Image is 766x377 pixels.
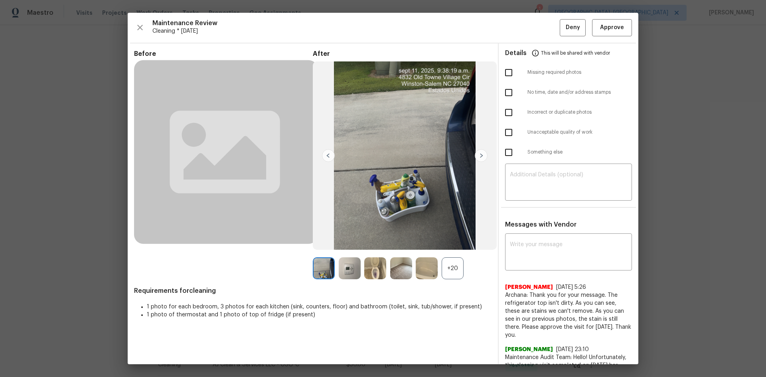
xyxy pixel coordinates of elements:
[527,69,632,76] span: Missing required photos
[147,311,492,319] li: 1 photo of thermostat and 1 photo of top of fridge (if present)
[134,50,313,58] span: Before
[499,63,638,83] div: Missing required photos
[152,27,560,35] span: Cleaning * [DATE]
[505,221,576,228] span: Messages with Vendor
[152,19,560,27] span: Maintenance Review
[475,149,488,162] img: right-chevron-button-url
[566,23,580,33] span: Deny
[592,19,632,36] button: Approve
[600,23,624,33] span: Approve
[505,291,632,339] span: Archana: Thank you for your message. The refrigerator top isn't dirty. As you can see, these are ...
[541,43,610,63] span: This will be shared with vendor
[505,283,553,291] span: [PERSON_NAME]
[499,83,638,103] div: No time, date and/or address stamps
[527,129,632,136] span: Unacceptable quality of work
[556,347,589,352] span: [DATE] 23:10
[499,122,638,142] div: Unacceptable quality of work
[499,142,638,162] div: Something else
[499,103,638,122] div: Incorrect or duplicate photos
[134,287,492,295] span: Requirements for cleaning
[560,19,586,36] button: Deny
[147,303,492,311] li: 1 photo for each bedroom, 3 photos for each kitchen (sink, counters, floor) and bathroom (toilet,...
[505,43,527,63] span: Details
[556,284,586,290] span: [DATE] 5:26
[322,149,335,162] img: left-chevron-button-url
[505,345,553,353] span: [PERSON_NAME]
[313,50,492,58] span: After
[442,257,464,279] div: +20
[527,149,632,156] span: Something else
[527,89,632,96] span: No time, date and/or address stamps
[527,109,632,116] span: Incorrect or duplicate photos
